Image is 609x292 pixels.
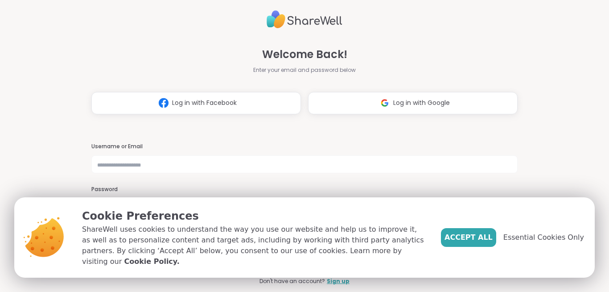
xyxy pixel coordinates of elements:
button: Log in with Facebook [91,92,301,114]
img: ShareWell Logomark [376,95,393,111]
span: Log in with Facebook [172,98,237,108]
span: Log in with Google [393,98,450,108]
span: Don't have an account? [259,277,325,285]
img: ShareWell Logo [267,7,342,32]
span: Essential Cookies Only [503,232,584,243]
span: Welcome Back! [262,46,347,63]
a: Sign up [327,277,350,285]
button: Accept All [441,228,496,247]
span: Enter your email and password below [253,66,356,74]
p: Cookie Preferences [82,208,427,224]
h3: Username or Email [91,143,518,150]
img: ShareWell Logomark [155,95,172,111]
h3: Password [91,186,518,193]
span: Accept All [444,232,493,243]
a: Cookie Policy. [124,256,179,267]
button: Log in with Google [308,92,518,114]
p: ShareWell uses cookies to understand the way you use our website and help us to improve it, as we... [82,224,427,267]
